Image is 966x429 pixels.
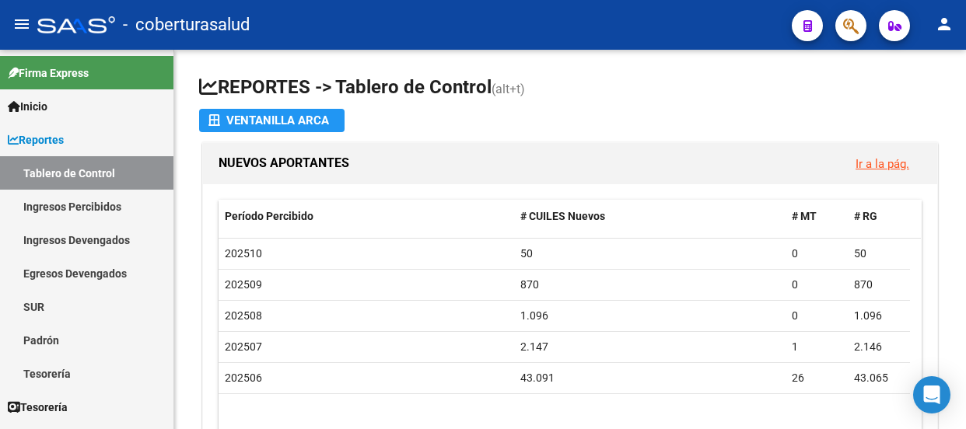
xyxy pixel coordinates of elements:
div: Open Intercom Messenger [913,376,950,413]
a: Ir a la pág. [856,157,909,171]
span: - coberturasalud [123,8,250,42]
div: 26 [792,369,842,387]
div: Ventanilla ARCA [208,109,335,132]
span: # CUILES Nuevos [520,210,605,222]
span: Tesorería [8,399,68,416]
button: Ir a la pág. [843,149,922,178]
div: 50 [854,245,904,263]
span: (alt+t) [492,82,525,96]
div: 0 [792,245,842,263]
div: 43.091 [520,369,780,387]
div: 1.096 [854,307,904,325]
div: 870 [854,276,904,294]
span: NUEVOS APORTANTES [219,155,349,170]
span: 202510 [225,247,262,260]
div: 50 [520,245,780,263]
div: 2.147 [520,338,780,356]
button: Ventanilla ARCA [199,109,345,132]
span: Inicio [8,98,47,115]
mat-icon: person [935,15,954,33]
datatable-header-cell: # RG [848,200,910,233]
span: 202506 [225,371,262,384]
span: 202508 [225,309,262,322]
div: 1.096 [520,307,780,325]
div: 870 [520,276,780,294]
span: Reportes [8,131,64,148]
datatable-header-cell: Período Percibido [219,200,514,233]
h1: REPORTES -> Tablero de Control [199,75,941,102]
mat-icon: menu [12,15,31,33]
span: 202507 [225,340,262,353]
div: 0 [792,307,842,325]
span: # MT [792,210,817,222]
span: # RG [854,210,877,222]
div: 2.146 [854,338,904,356]
span: 202509 [225,278,262,291]
div: 0 [792,276,842,294]
div: 43.065 [854,369,904,387]
datatable-header-cell: # MT [786,200,848,233]
span: Firma Express [8,65,89,82]
div: 1 [792,338,842,356]
span: Período Percibido [225,210,313,222]
datatable-header-cell: # CUILES Nuevos [514,200,786,233]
